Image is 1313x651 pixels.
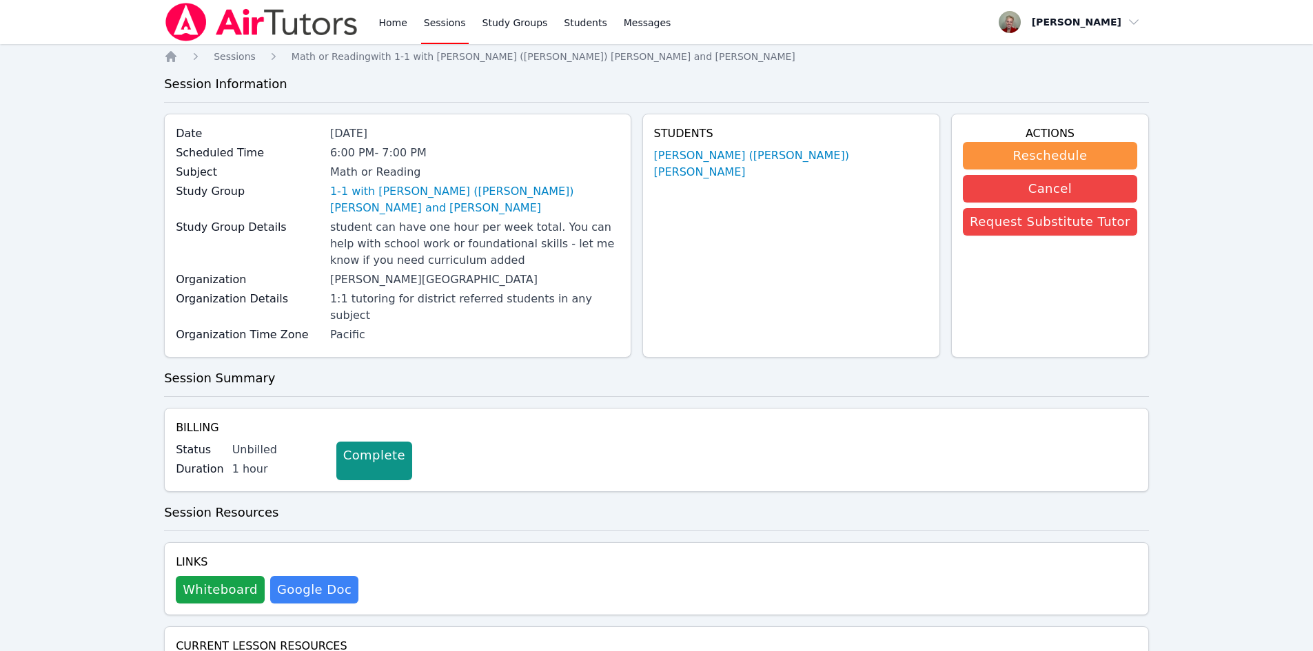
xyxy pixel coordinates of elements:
label: Duration [176,461,224,477]
img: Air Tutors [164,3,359,41]
div: 1 hour [232,461,325,477]
div: Pacific [330,327,620,343]
label: Study Group Details [176,219,322,236]
button: Reschedule [963,142,1137,169]
h4: Billing [176,420,1137,436]
label: Date [176,125,322,142]
div: [PERSON_NAME][GEOGRAPHIC_DATA] [330,271,620,288]
h4: Actions [963,125,1137,142]
label: Subject [176,164,322,180]
div: student can have one hour per week total. You can help with school work or foundational skills - ... [330,219,620,269]
label: Study Group [176,183,322,200]
h3: Session Information [164,74,1149,94]
div: 6:00 PM - 7:00 PM [330,145,620,161]
button: Request Substitute Tutor [963,208,1137,236]
nav: Breadcrumb [164,50,1149,63]
div: 1:1 tutoring for district referred students in any subject [330,291,620,324]
label: Organization [176,271,322,288]
h4: Students [654,125,929,142]
button: Cancel [963,175,1137,203]
a: [PERSON_NAME] ([PERSON_NAME]) [PERSON_NAME] [654,147,929,180]
a: 1-1 with [PERSON_NAME] ([PERSON_NAME]) [PERSON_NAME] and [PERSON_NAME] [330,183,620,216]
a: Sessions [214,50,256,63]
div: Math or Reading [330,164,620,180]
label: Organization Time Zone [176,327,322,343]
span: Sessions [214,51,256,62]
a: Math or Readingwith 1-1 with [PERSON_NAME] ([PERSON_NAME]) [PERSON_NAME] and [PERSON_NAME] [292,50,795,63]
span: Messages [624,16,671,30]
div: [DATE] [330,125,620,142]
a: Google Doc [270,576,358,603]
h3: Session Summary [164,369,1149,388]
button: Whiteboard [176,576,265,603]
div: Unbilled [232,442,325,458]
label: Organization Details [176,291,322,307]
label: Status [176,442,224,458]
span: Math or Reading with 1-1 with [PERSON_NAME] ([PERSON_NAME]) [PERSON_NAME] and [PERSON_NAME] [292,51,795,62]
h4: Links [176,554,358,570]
h3: Session Resources [164,503,1149,522]
a: Complete [336,442,412,480]
label: Scheduled Time [176,145,322,161]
